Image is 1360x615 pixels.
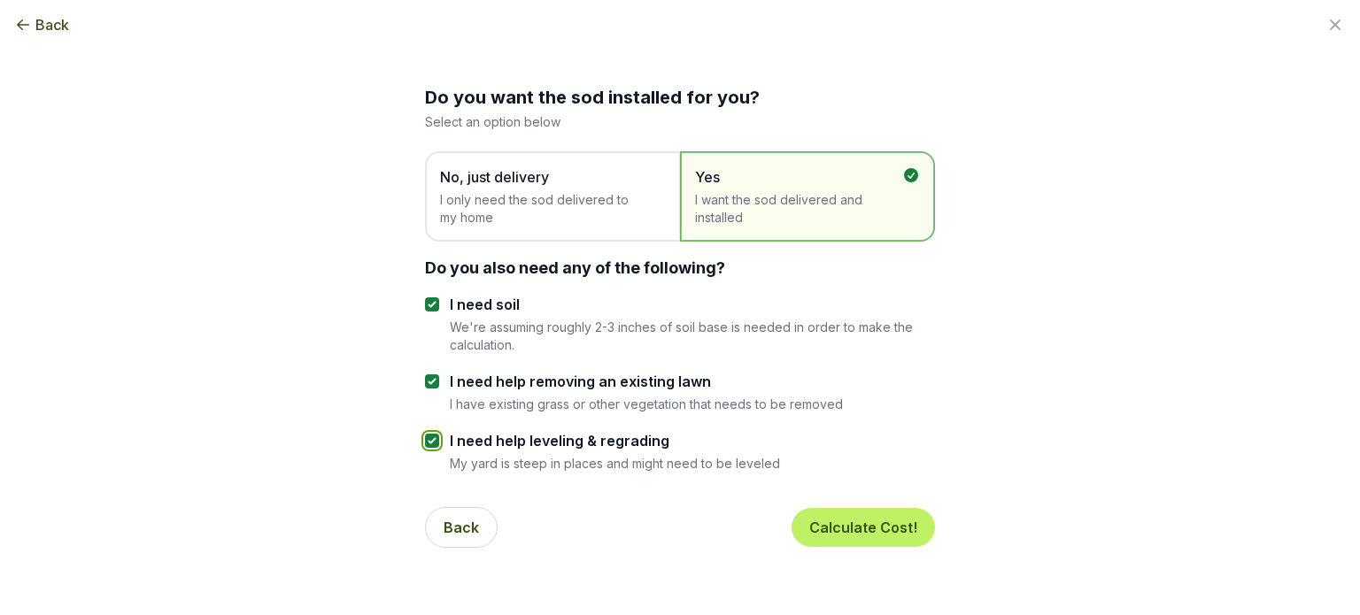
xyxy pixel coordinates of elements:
span: No, just delivery [440,166,647,188]
label: I need soil [450,294,935,315]
p: My yard is steep in places and might need to be leveled [450,455,780,472]
p: Select an option below [425,113,935,130]
button: Back [425,507,498,548]
label: I need help removing an existing lawn [450,371,843,392]
p: I have existing grass or other vegetation that needs to be removed [450,396,843,412]
span: Yes [695,166,902,188]
button: Calculate Cost! [792,508,935,547]
p: We're assuming roughly 2-3 inches of soil base is needed in order to make the calculation. [450,319,935,353]
button: Back [14,14,69,35]
span: I only need the sod delivered to my home [440,191,647,227]
label: I need help leveling & regrading [450,430,780,451]
span: Back [35,14,69,35]
div: Do you also need any of the following? [425,256,935,280]
span: I want the sod delivered and installed [695,191,902,227]
h2: Do you want the sod installed for you? [425,85,935,110]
